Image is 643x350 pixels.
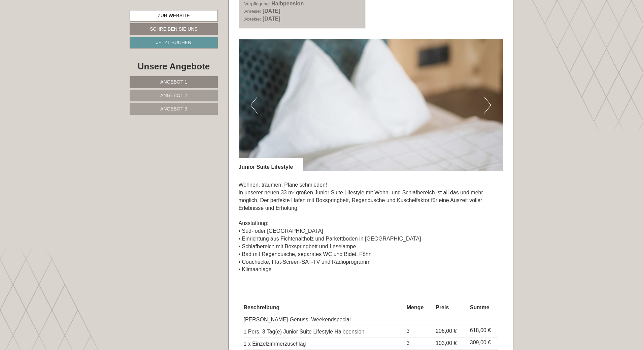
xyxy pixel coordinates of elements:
[160,106,187,112] span: Angebot 3
[436,340,456,346] span: 103,00 €
[244,325,404,337] td: 1 Pers. 3 Tag(e) Junior Suite Lifestyle Halbpension
[160,93,187,98] span: Angebot 2
[130,10,218,22] a: Zur Website
[130,60,218,73] div: Unsere Angebote
[244,17,261,22] small: Abreise:
[263,16,280,22] b: [DATE]
[130,23,218,35] a: Schreiben Sie uns
[271,1,304,6] b: Halbpension
[244,313,404,325] td: [PERSON_NAME]-Genuss: Weekendspecial
[244,337,404,349] td: 1 x Einzelzimmerzuschlag
[263,8,280,14] b: [DATE]
[130,37,218,49] a: Jetzt buchen
[404,303,433,313] th: Menge
[467,303,498,313] th: Summe
[484,97,491,114] button: Next
[239,181,503,274] p: Wohnen, träumen, Pläne schmieden! In unserer neuen 33 m² großen Junior Suite Lifestyle mit Wohn- ...
[244,9,261,14] small: Anreise:
[404,325,433,337] td: 3
[436,328,456,334] span: 206,00 €
[467,325,498,337] td: 618,00 €
[239,39,503,171] img: image
[160,79,187,85] span: Angebot 1
[239,158,303,171] div: Junior Suite Lifestyle
[433,303,467,313] th: Preis
[404,337,433,349] td: 3
[467,337,498,349] td: 309,00 €
[244,1,270,6] small: Verpflegung:
[250,97,258,114] button: Previous
[244,303,404,313] th: Beschreibung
